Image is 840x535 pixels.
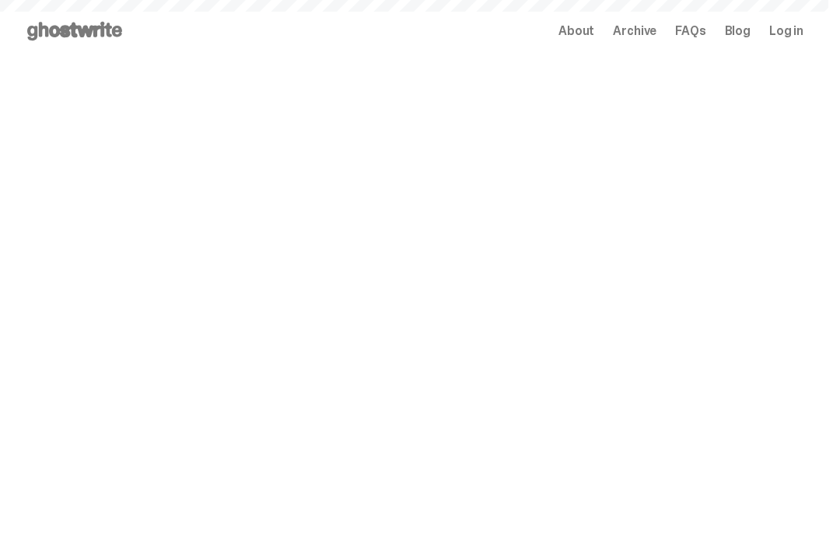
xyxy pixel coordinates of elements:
a: Log in [769,25,803,37]
a: About [558,25,594,37]
a: Archive [613,25,656,37]
a: FAQs [675,25,705,37]
a: Blog [725,25,751,37]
